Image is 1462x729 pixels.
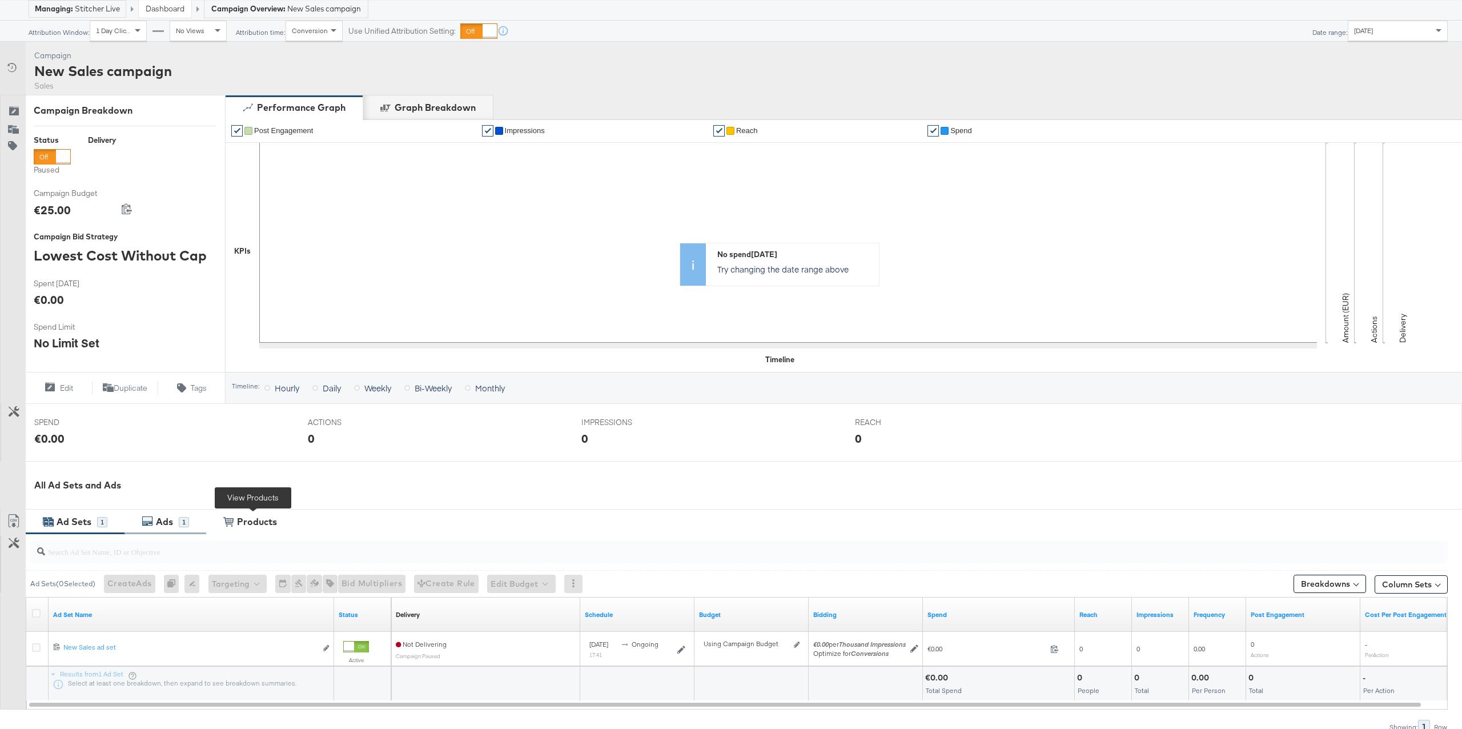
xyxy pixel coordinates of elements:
a: ✔ [231,125,243,137]
div: Ad Sets ( 0 Selected) [30,579,95,589]
div: Date range: [1312,29,1348,37]
span: Daily [323,382,341,394]
div: 0 [855,430,862,447]
button: Column Sets [1375,575,1448,594]
input: Search Ad Set Name, ID or Objective [45,536,1315,558]
em: Thousand Impressions [839,640,906,648]
div: Lowest Cost Without Cap [34,246,216,265]
p: Try changing the date range above [717,263,873,275]
label: Paused [34,165,71,175]
span: Edit [60,383,73,394]
button: Tags [158,381,225,395]
span: IMPRESSIONS [581,417,667,428]
div: 0 [1077,672,1086,683]
a: The number of times your ad was served. On mobile apps an ad is counted as served the first time ... [1136,610,1184,619]
button: Breakdowns [1294,575,1366,593]
span: Total [1135,686,1149,695]
div: Sales [34,81,172,91]
a: Shows when your Ad Set is scheduled to deliver. [585,610,690,619]
div: Campaign Breakdown [34,104,216,117]
div: Stitcher Live [35,3,120,14]
div: 0 [581,430,588,447]
a: Shows the current budget of Ad Set. [699,610,804,619]
a: The number of people your ad was served to. [1079,610,1127,619]
span: per [813,640,906,648]
span: Monthly [475,382,505,394]
div: Attribution time: [235,29,286,37]
div: Timeline: [231,382,260,390]
a: The number of actions related to your Page's posts as a result of your ad. [1251,610,1356,619]
span: Bi-Weekly [415,382,452,394]
div: Campaign [34,50,172,61]
span: Hourly [275,382,299,394]
div: 1 [179,517,189,527]
span: Reach [736,126,758,135]
span: - [1365,640,1367,648]
strong: Managing: [35,4,73,13]
em: Conversions [851,649,889,658]
a: Shows the current state of your Ad Set. [339,610,387,619]
div: Products [237,515,277,528]
span: Spend [950,126,972,135]
div: Optimize for [813,649,906,658]
em: €0.00 [813,640,829,648]
a: Reflects the ability of your Ad Set to achieve delivery based on ad states, schedule and budget. [396,610,420,619]
div: 0 [1248,672,1257,683]
span: REACH [855,417,941,428]
sub: Campaign Paused [396,652,440,659]
a: ✔ [482,125,493,137]
div: All Ad Sets and Ads [34,479,1462,492]
span: Per Action [1363,686,1395,695]
div: New Sales campaign [34,61,172,81]
span: 0 [1079,644,1083,653]
div: €0.00 [925,672,951,683]
sub: Actions [1251,651,1269,658]
label: Use Unified Attribution Setting: [348,26,456,37]
div: Campaign Bid Strategy [34,231,216,242]
span: [DATE] [589,640,608,648]
span: SPEND [34,417,120,428]
a: The total amount spent to date. [927,610,1070,619]
div: Graph Breakdown [395,101,476,114]
span: New Sales campaign [287,3,361,14]
span: Per Person [1192,686,1226,695]
a: ✔ [927,125,939,137]
div: €0.00 [34,291,64,308]
span: Not Delivering [396,640,447,648]
span: Total [1249,686,1263,695]
span: 0 [1136,644,1140,653]
span: People [1078,686,1099,695]
span: Post Engagement [254,126,313,135]
div: 1 [97,517,107,527]
label: Active [343,656,369,664]
div: €0.00 [34,430,65,447]
div: 0 [308,430,315,447]
span: €0.00 [927,644,1046,653]
span: No Views [176,26,204,35]
span: Conversion [292,26,328,35]
a: Dashboard [146,3,184,14]
div: Status [34,135,71,146]
a: Your Ad Set name. [53,610,330,619]
span: Spend Limit [34,322,119,333]
div: Using Campaign Budget [704,639,791,648]
span: [DATE] [1354,26,1373,35]
div: 0 [1134,672,1143,683]
div: No spend [DATE] [717,249,873,260]
strong: Campaign Overview: [211,4,286,13]
a: New Sales ad set [63,643,316,655]
button: Edit [25,381,92,395]
span: 1 Day Clicks [96,26,133,35]
span: Total Spend [926,686,962,695]
div: Ad Sets [57,515,91,528]
button: Duplicate [92,381,159,395]
span: Impressions [505,126,545,135]
a: Shows your bid and optimisation settings for this Ad Set. [813,610,918,619]
div: Attribution Window: [28,29,90,37]
span: Campaign Budget [34,188,119,199]
span: Duplicate [114,383,147,394]
span: ACTIONS [308,417,393,428]
div: No Limit Set [34,335,99,351]
span: Spent [DATE] [34,278,119,289]
div: Delivery [396,610,420,619]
